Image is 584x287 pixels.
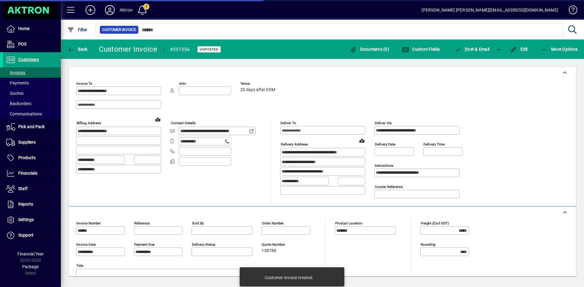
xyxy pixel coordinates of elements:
a: View on map [153,114,163,124]
button: Post & Email [451,44,493,55]
mat-label: Freight (excl GST) [421,221,449,225]
a: Reports [3,197,61,212]
span: Documents (0) [349,47,389,52]
span: Quotes [6,91,23,96]
button: Edit [508,44,530,55]
span: Custom Fields [402,47,440,52]
a: Invoices [3,67,61,78]
a: Knowledge Base [564,1,576,21]
a: Home [3,21,61,36]
span: Customers [18,57,39,62]
button: More Options [539,44,579,55]
span: Pick and Pack [18,124,45,129]
a: POS [3,37,61,52]
a: Quotes [3,88,61,98]
span: Financial Year [17,251,44,256]
a: Suppliers [3,135,61,150]
span: Terms [240,82,277,86]
span: 20 days after EOM [240,87,275,92]
a: View on map [357,136,367,145]
mat-label: Delivery time [423,142,445,146]
span: Edit [510,47,528,52]
span: Home [18,26,30,31]
mat-label: Order number [262,221,284,225]
a: Financials [3,166,61,181]
div: Aktron [120,5,133,15]
span: Financials [18,171,37,176]
button: Add [81,5,100,15]
span: Settings [18,217,34,222]
span: Support [18,233,33,237]
a: Payments [3,78,61,88]
span: Suppliers [18,140,36,145]
span: Reports [18,202,33,207]
mat-label: Deliver To [280,121,296,125]
a: Staff [3,181,61,196]
div: [PERSON_NAME] [PERSON_NAME][EMAIL_ADDRESS][DOMAIN_NAME] [422,5,558,15]
span: Communications [6,111,42,116]
span: Backorders [6,101,31,106]
a: Backorders [3,98,61,109]
span: Filter [67,27,88,32]
mat-label: Invoice number [76,221,101,225]
mat-label: Rounding [421,242,435,247]
mat-label: Product location [335,221,362,225]
button: Back [66,44,89,55]
div: Customer invoice created. [265,275,314,281]
span: Invoices [6,70,25,75]
mat-label: Payment due [134,242,155,247]
span: 138788 [262,248,276,253]
button: Filter [66,24,89,35]
span: Quote number [262,243,298,247]
span: Products [18,155,36,160]
a: Communications [3,109,61,119]
a: Pick and Pack [3,119,61,135]
mat-label: Delivery date [375,142,395,146]
app-page-header-button: Back [61,44,94,55]
mat-label: Invoice To [76,81,92,86]
span: Staff [18,186,28,191]
mat-label: Deliver via [375,121,391,125]
a: Products [3,150,61,166]
span: Package [22,264,39,269]
div: #251056 [170,45,190,54]
span: More Options [541,47,578,52]
mat-label: Courier Reference [375,185,403,189]
mat-label: Sold by [192,221,204,225]
button: Documents (0) [348,44,391,55]
a: Support [3,228,61,243]
button: Profile [100,5,120,15]
span: Payments [6,80,29,85]
mat-label: Reference [134,221,150,225]
button: Custom Fields [400,44,442,55]
span: Back [67,47,88,52]
mat-label: Title [76,264,83,268]
mat-label: Delivery status [192,242,215,247]
span: POS [18,42,26,46]
span: Unposted [200,47,218,51]
span: P [465,47,468,52]
mat-label: Invoice date [76,242,96,247]
span: ost & Email [454,47,490,52]
mat-label: Instructions [375,163,393,168]
div: Customer Invoice [99,44,158,54]
span: Customer Invoice [102,27,136,33]
mat-label: Attn [179,81,186,86]
a: Settings [3,212,61,227]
